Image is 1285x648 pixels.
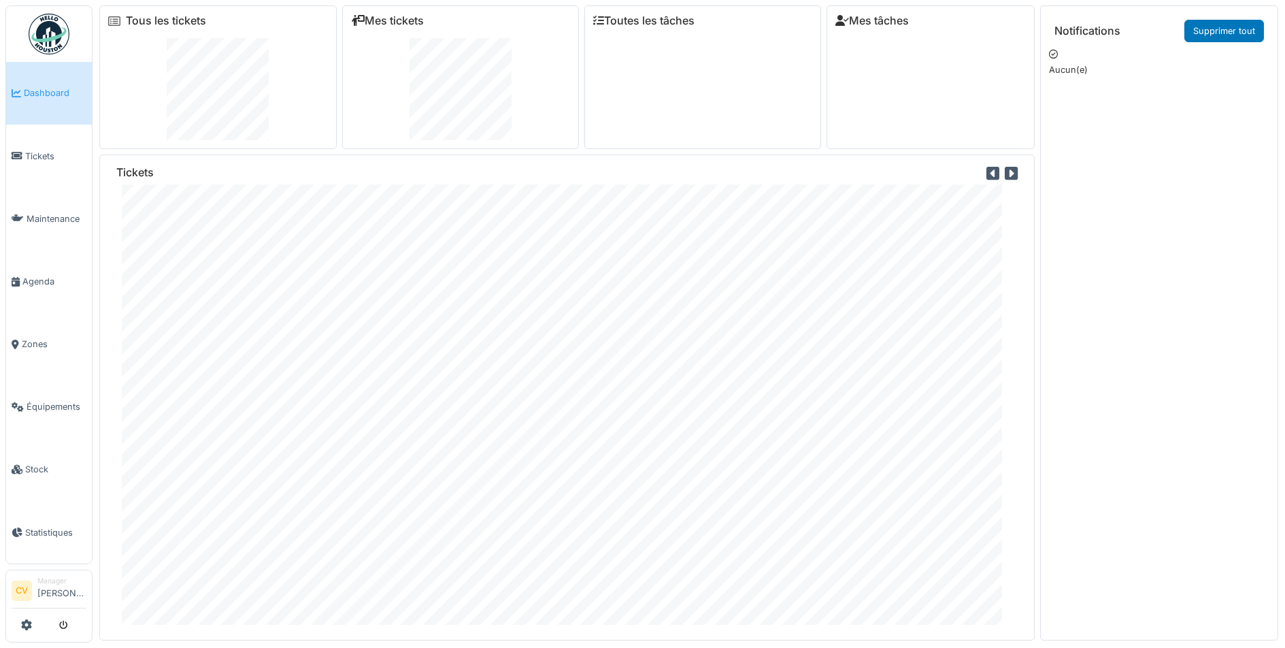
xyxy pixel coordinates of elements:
a: Stock [6,438,92,501]
span: Zones [22,338,86,351]
a: Zones [6,313,92,376]
a: Supprimer tout [1184,20,1264,42]
a: Maintenance [6,187,92,250]
span: Stock [25,463,86,476]
div: Manager [37,576,86,586]
a: Toutes les tâches [593,14,695,27]
a: Dashboard [6,62,92,125]
p: Aucun(e) [1049,63,1269,76]
h6: Tickets [116,166,154,179]
span: Dashboard [24,86,86,99]
span: Tickets [25,150,86,163]
span: Agenda [22,275,86,288]
a: Mes tâches [835,14,909,27]
h6: Notifications [1054,25,1120,37]
img: Badge_color-CXgf-gQk.svg [29,14,69,54]
a: Mes tickets [351,14,424,27]
a: CV Manager[PERSON_NAME] [12,576,86,609]
span: Équipements [27,400,86,413]
span: Maintenance [27,212,86,225]
a: Agenda [6,250,92,312]
a: Tickets [6,125,92,187]
span: Statistiques [25,526,86,539]
a: Statistiques [6,501,92,564]
a: Tous les tickets [126,14,206,27]
li: CV [12,581,32,601]
li: [PERSON_NAME] [37,576,86,605]
a: Équipements [6,376,92,438]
